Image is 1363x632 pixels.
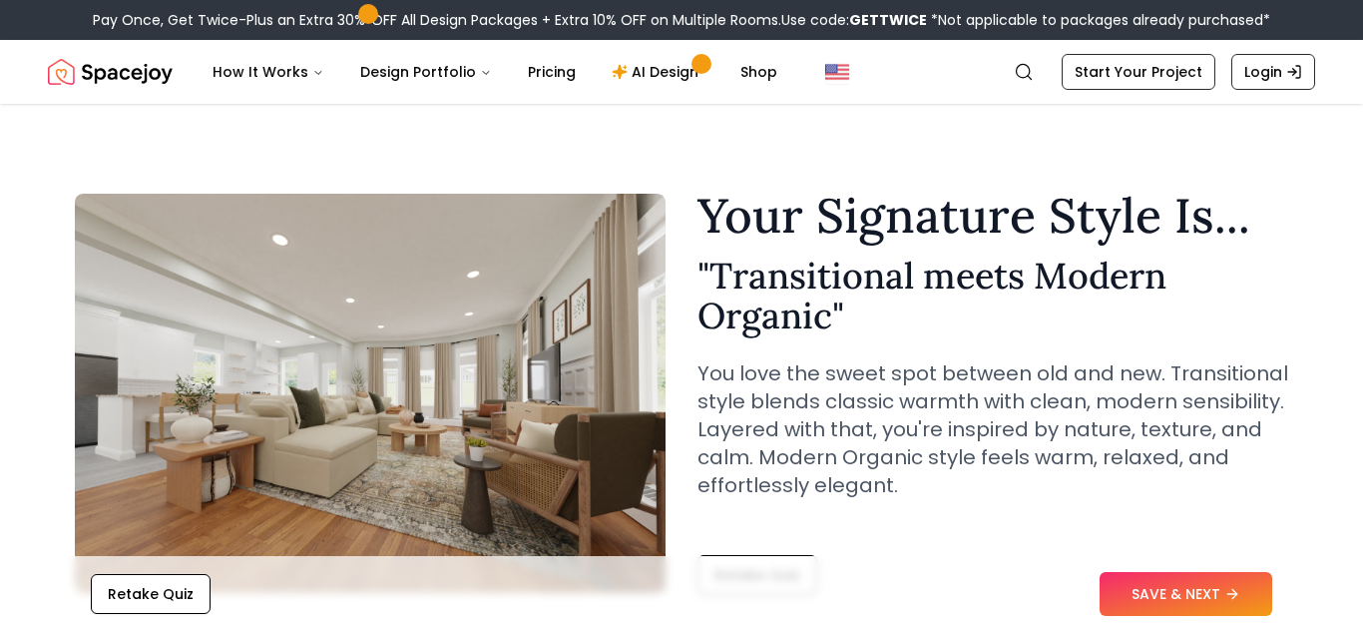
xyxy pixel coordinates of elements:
button: Design Portfolio [344,52,508,92]
button: How It Works [197,52,340,92]
img: Transitional meets Modern Organic Style Example [75,194,666,593]
a: Shop [724,52,793,92]
a: Pricing [512,52,592,92]
a: Login [1231,54,1315,90]
button: Retake Quiz [91,574,211,614]
img: United States [825,60,849,84]
a: Start Your Project [1062,54,1215,90]
span: *Not applicable to packages already purchased* [927,10,1270,30]
button: Retake Quiz [697,555,817,595]
div: Pay Once, Get Twice-Plus an Extra 30% OFF All Design Packages + Extra 10% OFF on Multiple Rooms. [93,10,1270,30]
button: SAVE & NEXT [1100,572,1272,616]
nav: Global [48,40,1315,104]
p: You love the sweet spot between old and new. Transitional style blends classic warmth with clean,... [697,359,1288,499]
a: Spacejoy [48,52,173,92]
img: Spacejoy Logo [48,52,173,92]
h1: Your Signature Style Is... [697,192,1288,240]
h2: " Transitional meets Modern Organic " [697,256,1288,335]
nav: Main [197,52,793,92]
b: GETTWICE [849,10,927,30]
span: Use code: [781,10,927,30]
a: AI Design [596,52,720,92]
